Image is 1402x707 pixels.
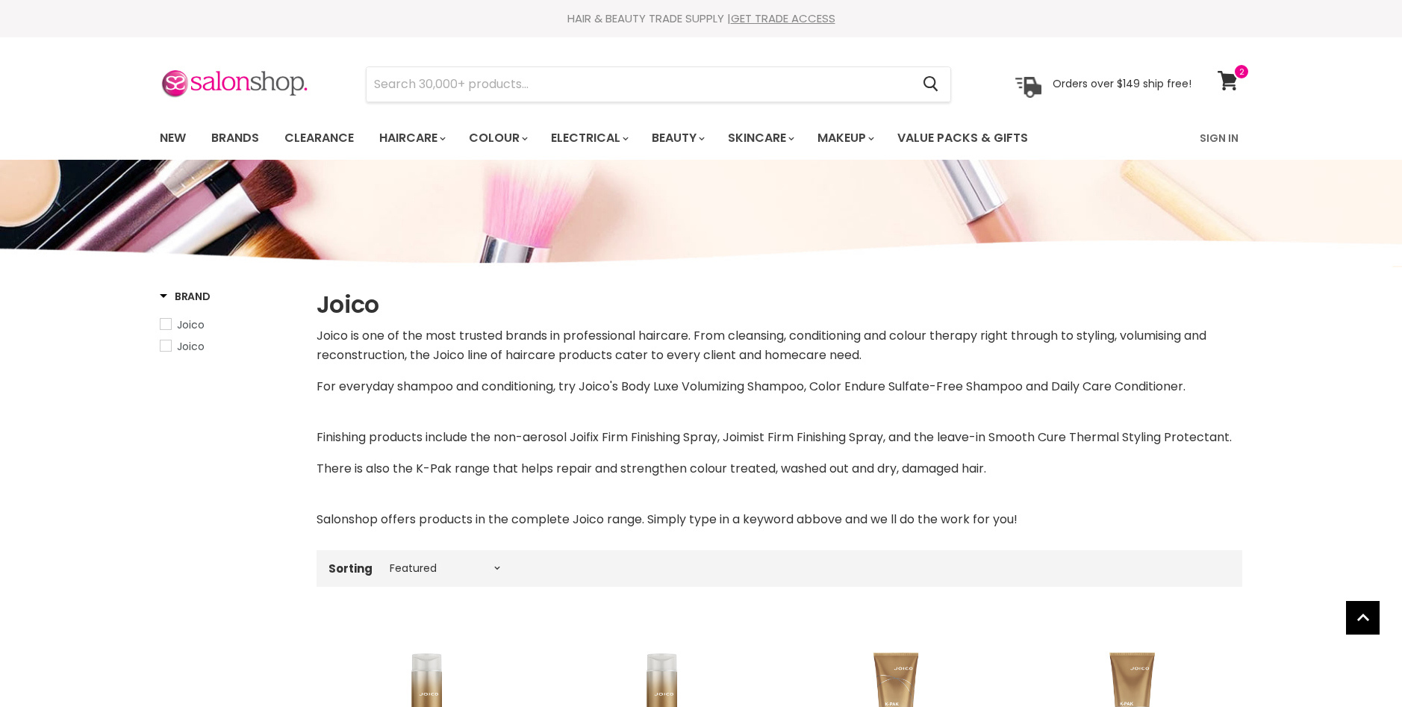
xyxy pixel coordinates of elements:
[273,122,365,154] a: Clearance
[141,116,1261,160] nav: Main
[911,67,950,102] button: Search
[317,289,1242,320] h1: Joico
[731,10,835,26] a: GET TRADE ACCESS
[141,11,1261,26] div: HAIR & BEAUTY TRADE SUPPLY |
[317,326,1242,365] p: Joico is one of the most trusted brands in professional haircare. From cleansing, conditioning an...
[641,122,714,154] a: Beauty
[1191,122,1247,154] a: Sign In
[886,122,1039,154] a: Value Packs & Gifts
[317,326,1242,529] div: For everyday shampoo and conditioning, try Joico's Body Luxe Volumizing Shampoo, Color Endure Sul...
[328,562,373,575] label: Sorting
[149,116,1115,160] ul: Main menu
[368,122,455,154] a: Haircare
[367,67,911,102] input: Search
[317,428,1242,447] p: Finishing products include the non-aerosol Joifix Firm Finishing Spray, Joimist Firm Finishing Sp...
[160,317,298,333] a: Joico
[717,122,803,154] a: Skincare
[806,122,883,154] a: Makeup
[200,122,270,154] a: Brands
[149,122,197,154] a: New
[160,289,211,304] h3: Brand
[458,122,537,154] a: Colour
[1053,77,1191,90] p: Orders over $149 ship free!
[177,317,205,332] span: Joico
[160,338,298,355] a: Joico
[540,122,638,154] a: Electrical
[177,339,205,354] span: Joico
[366,66,951,102] form: Product
[317,510,1242,529] p: Salonshop offers products in the complete Joico range. Simply type in a keyword abbove and we ll ...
